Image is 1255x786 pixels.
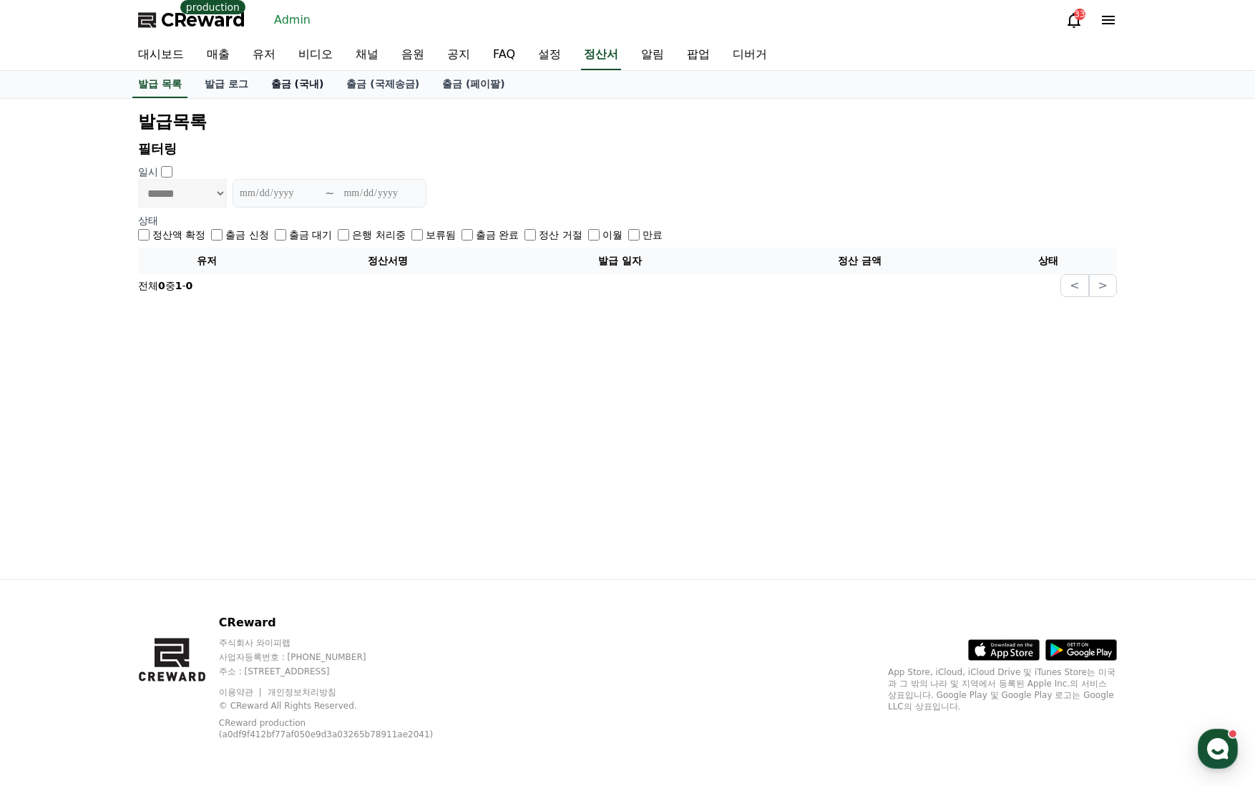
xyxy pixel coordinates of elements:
p: 주소 : [STREET_ADDRESS] [219,666,470,677]
a: 비디오 [287,40,344,70]
a: 알림 [630,40,675,70]
p: 일시 [138,165,158,179]
label: 출금 신청 [225,228,268,242]
a: 매출 [195,40,241,70]
a: 발급 로그 [193,71,260,98]
h2: 발급목록 [138,110,1117,133]
strong: 1 [175,280,182,291]
label: 정산 거절 [539,228,582,242]
a: FAQ [482,40,527,70]
p: CReward production (a0df9f412bf77af050e9d3a03265b78911ae2041) [219,717,448,740]
strong: 0 [158,280,165,291]
p: App Store, iCloud, iCloud Drive 및 iTunes Store는 미국과 그 밖의 나라 및 지역에서 등록된 Apple Inc.의 서비스 상표입니다. Goo... [888,666,1117,712]
a: 출금 (국제송금) [335,71,431,98]
th: 상태 [980,248,1117,274]
label: 출금 대기 [289,228,332,242]
a: 음원 [390,40,436,70]
div: 33 [1074,9,1085,20]
a: 출금 (페이팔) [431,71,517,98]
a: 공지 [436,40,482,70]
span: CReward [161,9,245,31]
a: 개인정보처리방침 [268,687,336,697]
a: 대시보드 [127,40,195,70]
button: > [1089,274,1117,297]
label: 보류됨 [426,228,456,242]
p: 필터링 [138,139,1117,159]
a: 팝업 [675,40,721,70]
a: 유저 [241,40,287,70]
a: 디버거 [721,40,778,70]
p: ~ [325,185,334,202]
a: Admin [268,9,316,31]
a: 홈 [4,454,94,490]
p: 상태 [138,213,1117,228]
th: 정산 금액 [740,248,980,274]
span: 대화 [131,476,148,487]
label: 출금 완료 [476,228,519,242]
strong: 0 [186,280,193,291]
p: CReward [219,614,470,631]
th: 정산서명 [275,248,500,274]
p: 전체 중 - [138,278,192,293]
th: 유저 [138,248,275,274]
a: 설정 [527,40,572,70]
p: 주식회사 와이피랩 [219,637,470,649]
span: 홈 [45,475,54,487]
label: 정산액 확정 [152,228,205,242]
p: © CReward All Rights Reserved. [219,700,470,712]
a: 발급 목록 [132,71,187,98]
label: 이월 [602,228,622,242]
a: 정산서 [581,40,621,70]
label: 만료 [643,228,663,242]
span: 설정 [221,475,238,487]
a: CReward [138,9,245,31]
th: 발급 일자 [500,248,740,274]
a: 33 [1065,11,1083,29]
a: 대화 [94,454,185,490]
a: 채널 [344,40,390,70]
p: 사업자등록번호 : [PHONE_NUMBER] [219,651,470,663]
a: 출금 (국내) [260,71,336,98]
label: 은행 처리중 [352,228,405,242]
button: < [1060,274,1088,297]
a: 설정 [185,454,275,490]
a: 이용약관 [219,687,264,697]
